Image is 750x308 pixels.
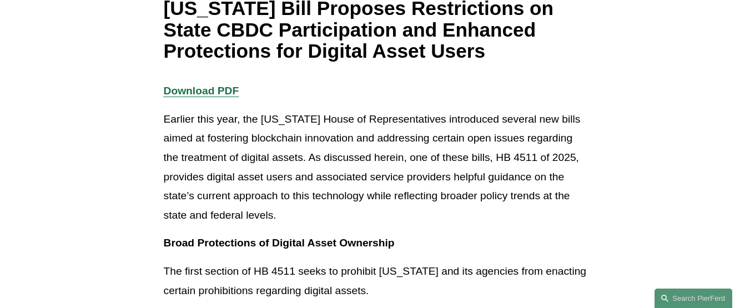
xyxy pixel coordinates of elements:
[164,262,587,300] p: The first section of HB 4511 seeks to prohibit [US_STATE] and its agencies from enacting certain ...
[164,85,239,97] a: Download PDF
[164,237,395,249] strong: Broad Protections of Digital Asset Ownership
[655,289,732,308] a: Search this site
[164,110,587,225] p: Earlier this year, the [US_STATE] House of Representatives introduced several new bills aimed at ...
